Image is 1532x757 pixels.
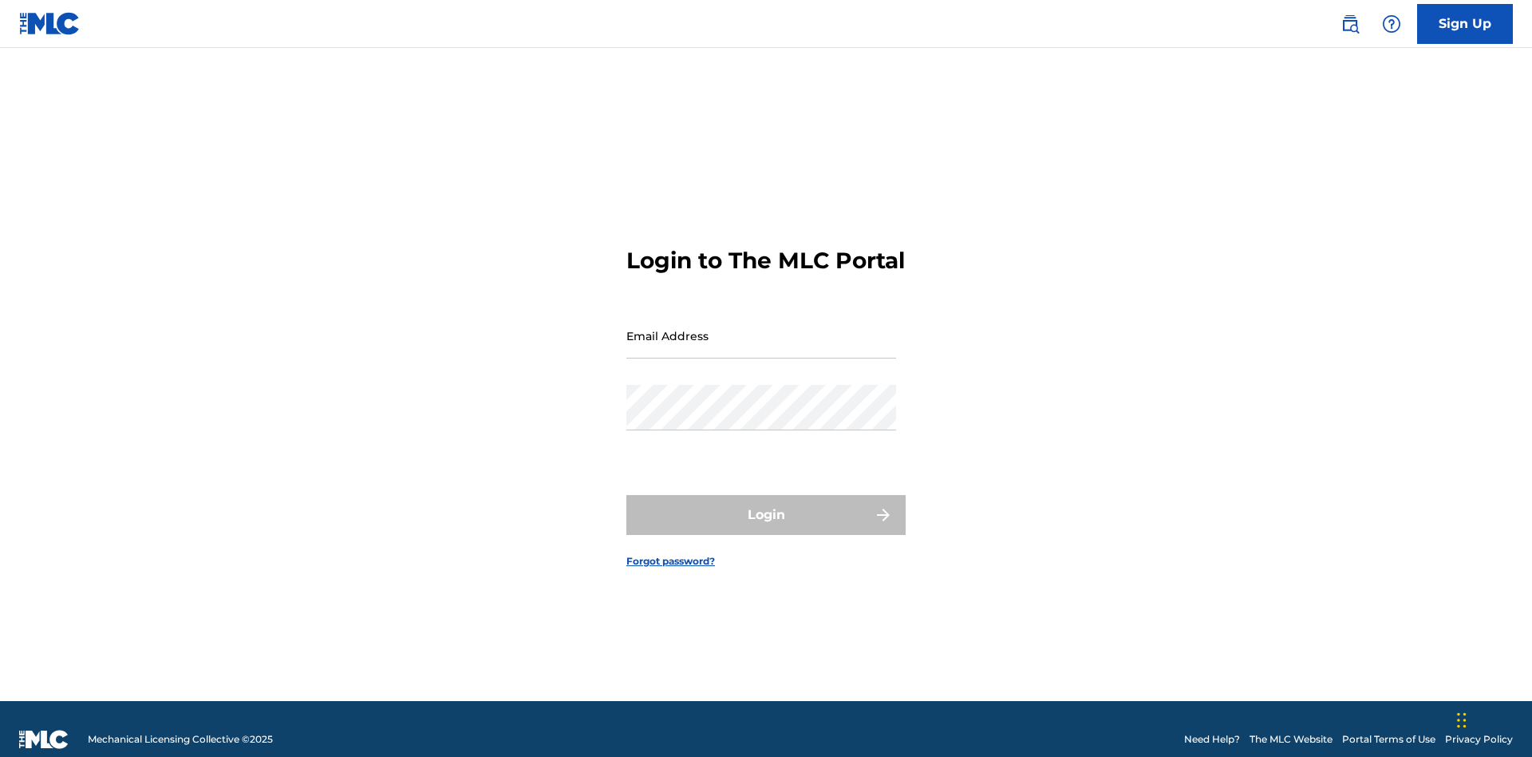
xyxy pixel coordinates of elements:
div: Help [1376,8,1408,40]
a: Public Search [1334,8,1366,40]
a: Privacy Policy [1445,732,1513,747]
img: help [1382,14,1401,34]
img: MLC Logo [19,12,81,35]
img: search [1340,14,1360,34]
a: Sign Up [1417,4,1513,44]
a: Forgot password? [626,554,715,569]
a: The MLC Website [1250,732,1333,747]
img: logo [19,730,69,749]
iframe: Chat Widget [1452,680,1532,757]
span: Mechanical Licensing Collective © 2025 [88,732,273,747]
h3: Login to The MLC Portal [626,247,905,275]
a: Need Help? [1184,732,1240,747]
div: Drag [1457,696,1467,744]
a: Portal Terms of Use [1342,732,1435,747]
